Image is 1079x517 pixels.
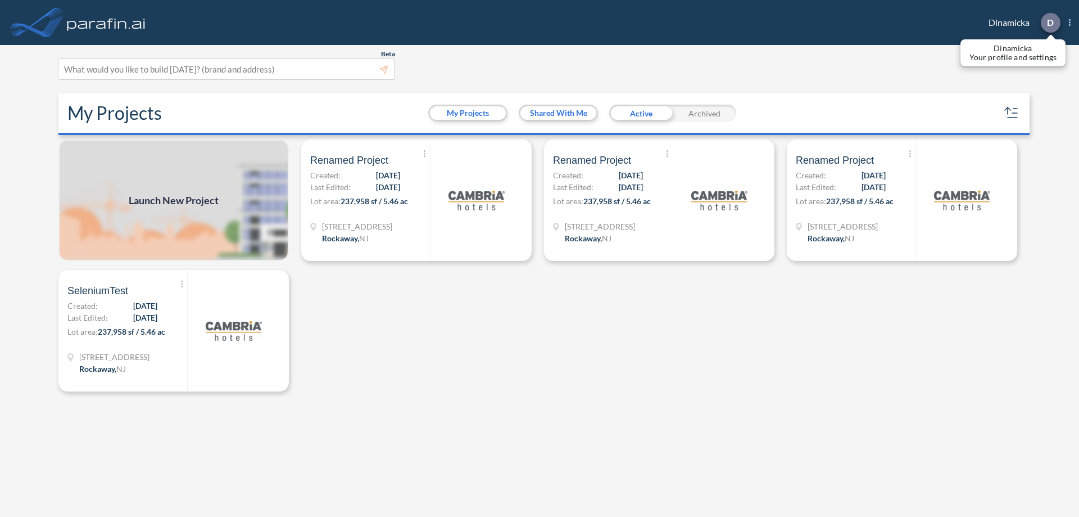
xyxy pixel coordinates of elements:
[862,181,886,193] span: [DATE]
[133,312,157,323] span: [DATE]
[808,233,845,243] span: Rockaway ,
[116,364,126,374] span: NJ
[565,233,602,243] span: Rockaway ,
[129,193,219,208] span: Launch New Project
[553,181,593,193] span: Last Edited:
[376,181,400,193] span: [DATE]
[67,300,98,312] span: Created:
[322,221,392,232] span: 321 Mt Hope Ave
[206,303,262,359] img: logo
[845,233,854,243] span: NJ
[1003,104,1021,122] button: sort
[808,221,878,232] span: 321 Mt Hope Ave
[322,232,369,244] div: Rockaway, NJ
[430,106,506,120] button: My Projects
[969,44,1057,53] p: Dinamicka
[67,284,128,298] span: SeleniumTest
[310,154,388,167] span: Renamed Project
[553,196,583,206] span: Lot area:
[310,169,341,181] span: Created:
[553,154,631,167] span: Renamed Project
[691,172,747,228] img: logo
[796,169,826,181] span: Created:
[553,169,583,181] span: Created:
[310,196,341,206] span: Lot area:
[826,196,894,206] span: 237,958 sf / 5.46 ac
[58,140,289,261] img: add
[969,53,1057,62] p: Your profile and settings
[79,351,149,363] span: 321 Mt Hope Ave
[583,196,651,206] span: 237,958 sf / 5.46 ac
[133,300,157,312] span: [DATE]
[67,102,162,124] h2: My Projects
[448,172,505,228] img: logo
[862,169,886,181] span: [DATE]
[602,233,611,243] span: NJ
[58,140,289,261] a: Launch New Project
[359,233,369,243] span: NJ
[98,327,165,336] span: 237,958 sf / 5.46 ac
[808,232,854,244] div: Rockaway, NJ
[341,196,408,206] span: 237,958 sf / 5.46 ac
[796,196,826,206] span: Lot area:
[796,154,874,167] span: Renamed Project
[673,105,736,122] div: Archived
[381,50,395,59] span: Beta
[934,172,990,228] img: logo
[67,312,108,323] span: Last Edited:
[520,106,596,120] button: Shared With Me
[65,11,148,34] img: logo
[79,363,126,375] div: Rockaway, NJ
[609,105,673,122] div: Active
[322,233,359,243] span: Rockaway ,
[619,181,643,193] span: [DATE]
[619,169,643,181] span: [DATE]
[79,364,116,374] span: Rockaway ,
[796,181,836,193] span: Last Edited:
[376,169,400,181] span: [DATE]
[972,13,1071,33] div: Dinamicka
[565,221,635,232] span: 321 Mt Hope Ave
[1047,17,1054,28] p: D
[310,181,351,193] span: Last Edited:
[67,327,98,336] span: Lot area:
[565,232,611,244] div: Rockaway, NJ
